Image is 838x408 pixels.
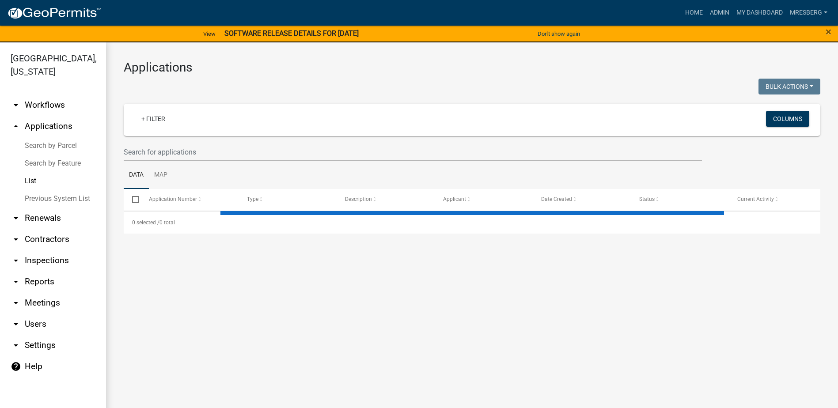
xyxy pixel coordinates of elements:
span: × [826,26,831,38]
datatable-header-cell: Type [239,189,337,210]
a: + Filter [134,111,172,127]
div: 0 total [124,212,820,234]
span: Application Number [149,196,197,202]
datatable-header-cell: Application Number [140,189,239,210]
span: Type [247,196,259,202]
span: Current Activity [737,196,774,202]
span: Description [345,196,372,202]
i: arrow_drop_down [11,100,21,110]
a: Data [124,161,149,189]
span: Date Created [541,196,572,202]
a: Admin [706,4,733,21]
span: Status [639,196,655,202]
strong: SOFTWARE RELEASE DETAILS FOR [DATE] [224,29,359,38]
button: Bulk Actions [758,79,820,94]
datatable-header-cell: Status [631,189,729,210]
button: Columns [766,111,809,127]
i: arrow_drop_down [11,319,21,329]
i: arrow_drop_down [11,298,21,308]
span: 0 selected / [132,219,159,226]
a: mresberg [786,4,831,21]
datatable-header-cell: Date Created [533,189,631,210]
datatable-header-cell: Description [337,189,435,210]
i: arrow_drop_down [11,234,21,245]
a: View [200,26,219,41]
button: Close [826,26,831,37]
i: arrow_drop_up [11,121,21,132]
input: Search for applications [124,143,702,161]
i: arrow_drop_down [11,255,21,266]
i: help [11,361,21,372]
span: Applicant [443,196,466,202]
i: arrow_drop_down [11,276,21,287]
i: arrow_drop_down [11,340,21,351]
i: arrow_drop_down [11,213,21,223]
datatable-header-cell: Current Activity [729,189,827,210]
a: Map [149,161,173,189]
datatable-header-cell: Select [124,189,140,210]
a: Home [682,4,706,21]
button: Don't show again [534,26,584,41]
a: My Dashboard [733,4,786,21]
datatable-header-cell: Applicant [435,189,533,210]
h3: Applications [124,60,820,75]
